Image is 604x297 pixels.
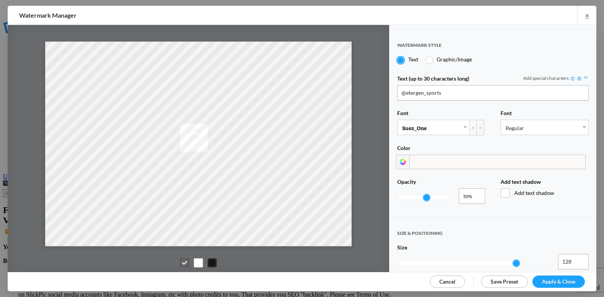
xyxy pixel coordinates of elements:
[501,110,512,120] span: Font
[397,244,407,254] span: Size
[501,178,541,188] span: Add text shadow
[583,75,589,82] a: ™
[397,230,443,243] span: SIZE & POSITIONING
[397,110,408,120] span: Font
[408,56,418,63] span: Text
[398,120,469,135] a: Suez_One
[397,178,416,188] span: Opacity
[469,120,477,135] div: <
[397,85,589,101] input: Enter your text here, for example: © Andy Anderson
[523,75,589,82] div: Add special characters:
[476,120,484,135] div: >
[501,120,588,135] a: Regular
[437,56,472,63] span: Graphic/Image
[576,75,583,82] a: ®
[430,276,465,288] a: Cancel
[577,6,596,25] a: ×
[491,278,518,285] span: Save Preset
[439,278,455,285] span: Cancel
[532,276,585,288] a: Apply & Close
[570,75,576,82] a: ©
[397,42,442,55] span: Watermark style
[463,193,476,200] span: 50%
[542,278,575,285] span: Apply & Close
[397,75,469,85] span: Text (up to 30 characters long)
[19,6,385,25] h2: Watermark Manager
[481,276,528,288] a: Save Preset
[397,145,411,155] span: Color
[501,188,589,198] span: Add text shadow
